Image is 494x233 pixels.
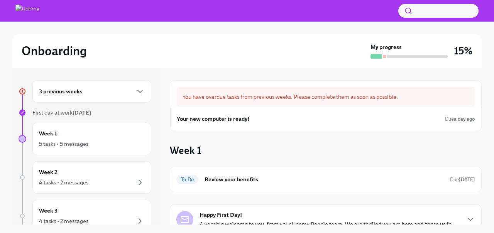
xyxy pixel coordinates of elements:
[73,109,91,116] strong: [DATE]
[445,116,475,122] span: Due
[19,123,151,155] a: Week 15 tasks • 5 messages
[177,113,475,125] a: Your new computer is ready!Duea day ago
[32,109,91,116] span: First day at work
[176,87,475,107] div: You have overdue tasks from previous weeks. Please complete them as soon as possible.
[39,206,58,215] h6: Week 3
[450,177,475,182] span: Due
[177,115,249,123] h6: Your new computer is ready!
[170,144,201,157] h3: Week 1
[39,217,88,225] div: 4 tasks • 2 messages
[200,211,242,219] strong: Happy First Day!
[39,179,88,186] div: 4 tasks • 2 messages
[205,175,444,184] h6: Review your benefits
[176,173,475,186] a: To DoReview your benefitsDue[DATE]
[454,44,472,58] h3: 15%
[39,87,83,96] h6: 3 previous weeks
[22,43,87,59] h2: Onboarding
[19,109,151,117] a: First day at work[DATE]
[176,177,198,182] span: To Do
[32,80,151,103] div: 3 previous weeks
[39,168,58,176] h6: Week 2
[454,116,475,122] strong: a day ago
[445,115,475,123] span: August 23rd, 2025 13:00
[19,200,151,232] a: Week 34 tasks • 2 messages
[459,177,475,182] strong: [DATE]
[39,129,57,138] h6: Week 1
[450,176,475,183] span: September 1st, 2025 10:00
[370,43,402,51] strong: My progress
[200,220,456,228] p: A very big welcome to you, from your Udemy People team. We are thrilled you are here and chose us...
[19,161,151,194] a: Week 24 tasks • 2 messages
[15,5,39,17] img: Udemy
[39,140,88,148] div: 5 tasks • 5 messages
